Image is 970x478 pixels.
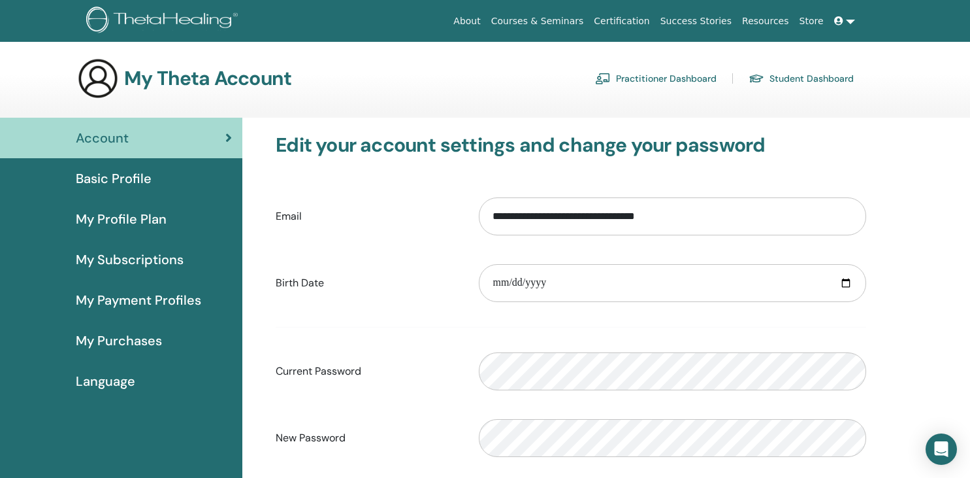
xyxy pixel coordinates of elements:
img: graduation-cap.svg [749,73,764,84]
a: Certification [589,9,655,33]
a: Courses & Seminars [486,9,589,33]
span: My Payment Profiles [76,290,201,310]
span: My Purchases [76,331,162,350]
img: chalkboard-teacher.svg [595,73,611,84]
span: Language [76,371,135,391]
img: generic-user-icon.jpg [77,58,119,99]
span: Account [76,128,129,148]
label: Email [266,204,469,229]
label: Birth Date [266,271,469,296]
a: Store [794,9,829,33]
img: logo.png [86,7,242,36]
div: Open Intercom Messenger [926,434,957,465]
a: Practitioner Dashboard [595,68,717,89]
a: Success Stories [655,9,737,33]
label: New Password [266,426,469,451]
span: Basic Profile [76,169,152,188]
h3: Edit your account settings and change your password [276,133,866,157]
a: About [448,9,485,33]
a: Resources [737,9,794,33]
a: Student Dashboard [749,68,854,89]
h3: My Theta Account [124,67,291,90]
span: My Subscriptions [76,250,184,269]
label: Current Password [266,359,469,384]
span: My Profile Plan [76,209,167,229]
